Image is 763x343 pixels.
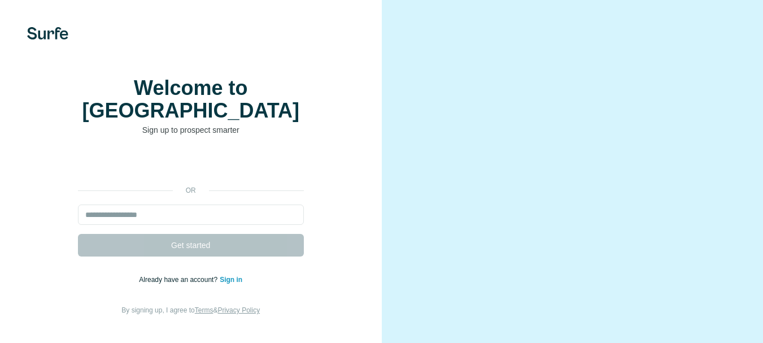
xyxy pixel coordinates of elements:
a: Sign in [220,276,242,284]
img: Surfe's logo [27,27,68,40]
span: By signing up, I agree to & [121,306,260,314]
span: Already have an account? [139,276,220,284]
a: Terms [195,306,213,314]
p: Sign up to prospect smarter [78,124,304,136]
a: Privacy Policy [217,306,260,314]
h1: Welcome to [GEOGRAPHIC_DATA] [78,77,304,122]
iframe: Sign in with Google Button [72,153,309,177]
p: or [173,185,209,196]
